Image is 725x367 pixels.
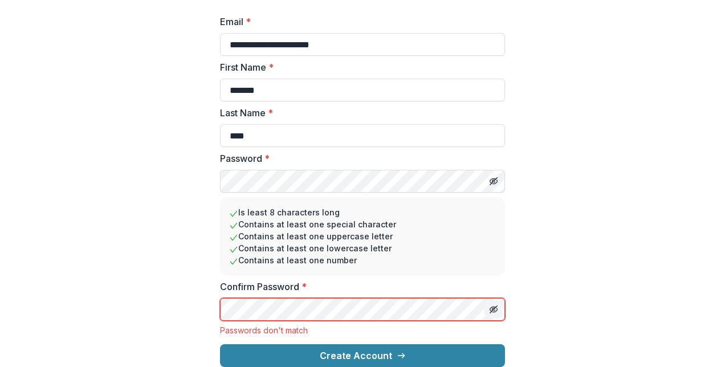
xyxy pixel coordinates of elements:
[220,152,498,165] label: Password
[220,280,498,293] label: Confirm Password
[220,344,505,367] button: Create Account
[220,106,498,120] label: Last Name
[220,15,498,28] label: Email
[229,218,496,230] li: Contains at least one special character
[484,172,503,190] button: Toggle password visibility
[220,325,505,335] div: Passwords don't match
[229,254,496,266] li: Contains at least one number
[484,300,503,319] button: Toggle password visibility
[229,242,496,254] li: Contains at least one lowercase letter
[229,230,496,242] li: Contains at least one uppercase letter
[220,60,498,74] label: First Name
[229,206,496,218] li: Is least 8 characters long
